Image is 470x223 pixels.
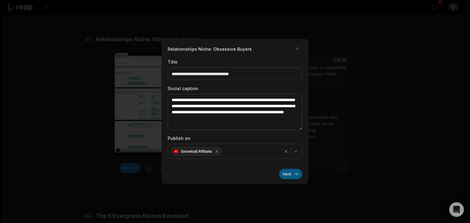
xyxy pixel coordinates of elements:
[168,135,302,141] label: Publish on
[168,46,252,52] h2: Relationships Niche: Obsessive Buyers
[170,147,222,156] div: Snowball Affiliate
[279,169,302,179] button: Next
[168,85,302,92] label: Social caption
[168,144,302,159] button: Snowball Affiliate
[168,59,302,65] label: Title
